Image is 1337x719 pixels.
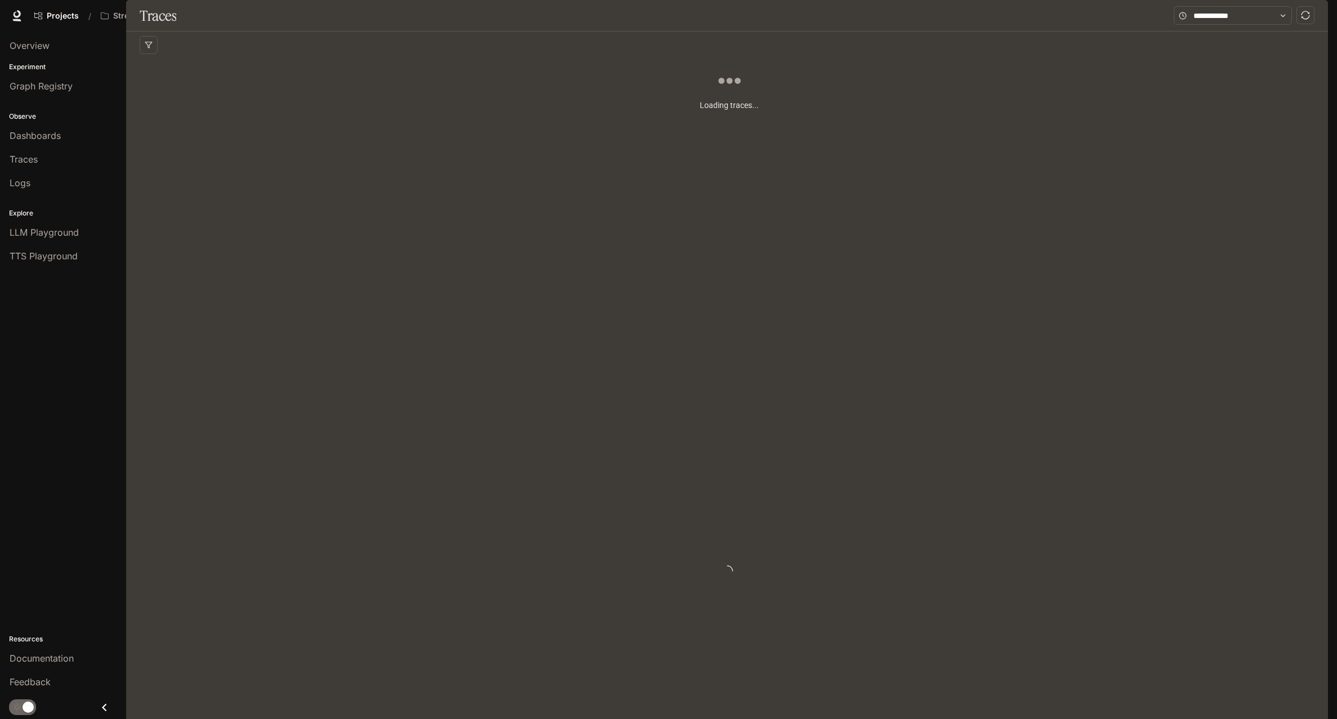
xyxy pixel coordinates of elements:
[113,11,157,21] p: Streamlabs
[96,5,175,27] button: Open workspace menu
[700,99,759,111] article: Loading traces...
[1301,11,1310,20] span: sync
[84,10,96,22] div: /
[140,5,176,27] h1: Traces
[722,565,733,577] span: loading
[29,5,84,27] a: Go to projects
[47,11,79,21] span: Projects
